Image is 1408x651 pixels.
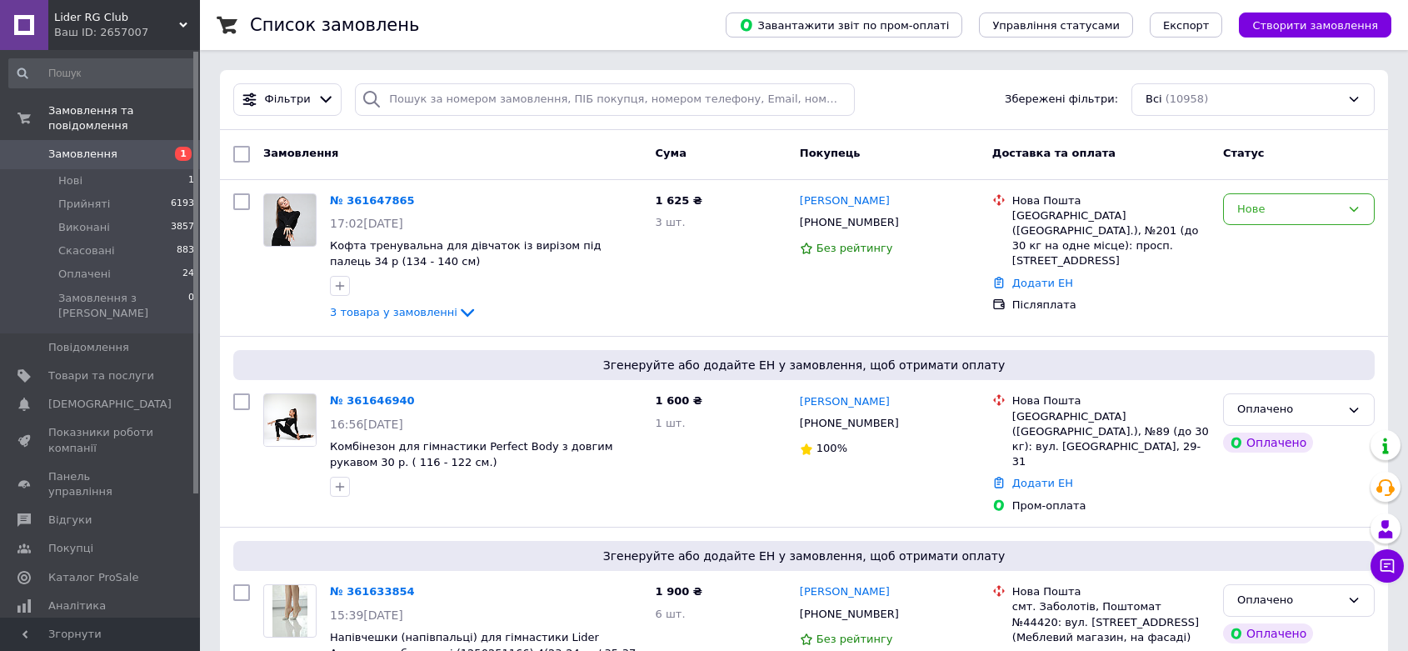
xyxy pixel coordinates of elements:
[1146,92,1162,108] span: Всі
[58,173,82,188] span: Нові
[1237,592,1341,609] div: Оплачено
[1012,208,1210,269] div: [GEOGRAPHIC_DATA] ([GEOGRAPHIC_DATA].), №201 (до 30 кг на одне місце): просп. [STREET_ADDRESS]
[1163,19,1210,32] span: Експорт
[726,13,962,38] button: Завантажити звіт по пром-оплаті
[48,425,154,455] span: Показники роботи компанії
[171,220,194,235] span: 3857
[263,147,338,159] span: Замовлення
[263,393,317,447] a: Фото товару
[1222,18,1391,31] a: Створити замовлення
[48,541,93,556] span: Покупці
[188,291,194,321] span: 0
[177,243,194,258] span: 883
[188,173,194,188] span: 1
[48,397,172,412] span: [DEMOGRAPHIC_DATA]
[330,440,613,468] a: Комбінезон для гімнастики Perfect Body з довгим рукавом 30 р. ( 116 - 122 см.)
[1012,498,1210,513] div: Пром-оплата
[656,608,686,620] span: 6 шт.
[48,513,92,528] span: Відгуки
[58,243,115,258] span: Скасовані
[656,417,686,429] span: 1 шт.
[240,548,1368,564] span: Згенеруйте або додайте ЕН у замовлення, щоб отримати оплату
[48,598,106,613] span: Аналітика
[1239,13,1391,38] button: Створити замовлення
[330,608,403,622] span: 15:39[DATE]
[1371,549,1404,583] button: Чат з покупцем
[330,194,415,207] a: № 361647865
[58,220,110,235] span: Виконані
[1237,401,1341,418] div: Оплачено
[48,469,154,499] span: Панель управління
[800,394,890,410] a: [PERSON_NAME]
[58,197,110,212] span: Прийняті
[1252,19,1378,32] span: Створити замовлення
[1012,409,1210,470] div: [GEOGRAPHIC_DATA] ([GEOGRAPHIC_DATA].), №89 (до 30 кг): вул. [GEOGRAPHIC_DATA], 29-31
[54,25,200,40] div: Ваш ID: 2657007
[1223,433,1313,453] div: Оплачено
[330,394,415,407] a: № 361646940
[264,394,316,446] img: Фото товару
[48,340,129,355] span: Повідомлення
[656,194,702,207] span: 1 625 ₴
[330,239,601,268] a: Кофта тренувальна для дівчаток із вирізом під палець 34 р (134 - 140 см)
[263,193,317,247] a: Фото товару
[656,147,687,159] span: Cума
[1166,93,1209,105] span: (10958)
[1150,13,1223,38] button: Експорт
[265,92,311,108] span: Фільтри
[48,570,138,585] span: Каталог ProSale
[1223,623,1313,643] div: Оплачено
[1223,147,1265,159] span: Статус
[816,442,847,454] span: 100%
[1005,92,1118,108] span: Збережені фільтри:
[175,147,192,161] span: 1
[263,584,317,638] a: Фото товару
[1012,277,1073,289] a: Додати ЕН
[1012,599,1210,645] div: смт. Заболотів, Поштомат №44420: вул. [STREET_ADDRESS] (Меблевий магазин, на фасаді)
[330,585,415,598] a: № 361633854
[796,413,902,434] div: [PHONE_NUMBER]
[796,212,902,233] div: [PHONE_NUMBER]
[1237,201,1341,218] div: Нове
[54,10,179,25] span: Lider RG Club
[240,357,1368,373] span: Згенеруйте або додайте ЕН у замовлення, щоб отримати оплату
[1012,393,1210,408] div: Нова Пошта
[800,584,890,600] a: [PERSON_NAME]
[656,585,702,598] span: 1 900 ₴
[48,147,117,162] span: Замовлення
[330,418,403,431] span: 16:56[DATE]
[979,13,1133,38] button: Управління статусами
[1012,298,1210,313] div: Післяплата
[48,103,200,133] span: Замовлення та повідомлення
[182,267,194,282] span: 24
[48,368,154,383] span: Товари та послуги
[250,15,419,35] h1: Список замовлень
[739,18,949,33] span: Завантажити звіт по пром-оплаті
[330,306,477,318] a: 3 товара у замовленні
[264,194,316,246] img: Фото товару
[656,216,686,228] span: 3 шт.
[816,633,893,645] span: Без рейтингу
[58,267,111,282] span: Оплачені
[171,197,194,212] span: 6193
[330,306,457,318] span: 3 товара у замовленні
[8,58,196,88] input: Пошук
[330,217,403,230] span: 17:02[DATE]
[1012,477,1073,489] a: Додати ЕН
[58,291,188,321] span: Замовлення з [PERSON_NAME]
[272,585,307,637] img: Фото товару
[800,147,861,159] span: Покупець
[796,603,902,625] div: [PHONE_NUMBER]
[992,19,1120,32] span: Управління статусами
[992,147,1116,159] span: Доставка та оплата
[1012,584,1210,599] div: Нова Пошта
[800,193,890,209] a: [PERSON_NAME]
[1012,193,1210,208] div: Нова Пошта
[816,242,893,254] span: Без рейтингу
[355,83,855,116] input: Пошук за номером замовлення, ПІБ покупця, номером телефону, Email, номером накладної
[656,394,702,407] span: 1 600 ₴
